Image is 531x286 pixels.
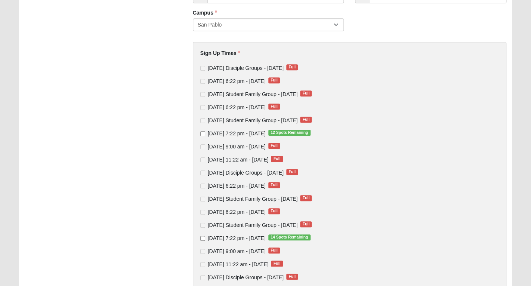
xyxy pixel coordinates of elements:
span: Full [300,221,312,227]
input: [DATE] Student Family Group - [DATE]Full [200,197,205,202]
span: Full [268,182,280,188]
input: [DATE] 6:22 pm - [DATE]Full [200,105,205,110]
span: [DATE] 6:22 pm - [DATE] [208,78,266,84]
span: Full [268,247,280,253]
span: [DATE] 11:22 am - [DATE] [208,261,269,267]
input: [DATE] Student Family Group - [DATE]Full [200,92,205,97]
span: [DATE] Disciple Groups - [DATE] [208,274,284,280]
input: [DATE] Disciple Groups - [DATE]Full [200,170,205,175]
input: [DATE] 9:00 am - [DATE]Full [200,249,205,254]
span: Full [300,195,312,201]
input: [DATE] 6:22 pm - [DATE]Full [200,79,205,84]
span: [DATE] 6:22 pm - [DATE] [208,104,266,110]
span: Full [300,117,312,123]
input: [DATE] 7:22 pm - [DATE]12 Spots Remaining [200,131,205,136]
span: Full [286,274,298,280]
span: [DATE] 11:22 am - [DATE] [208,157,269,163]
input: [DATE] 11:22 am - [DATE]Full [200,262,205,267]
span: Full [286,64,298,70]
span: Full [271,156,283,162]
span: [DATE] Student Family Group - [DATE] [208,196,298,202]
span: Full [268,208,280,214]
span: [DATE] 6:22 pm - [DATE] [208,183,266,189]
span: [DATE] 7:22 pm - [DATE] [208,130,266,136]
input: [DATE] Disciple Groups - [DATE]Full [200,275,205,280]
span: [DATE] Student Family Group - [DATE] [208,117,298,123]
span: [DATE] 6:22 pm - [DATE] [208,209,266,215]
span: [DATE] Student Family Group - [DATE] [208,222,298,228]
input: [DATE] 11:22 am - [DATE]Full [200,157,205,162]
input: [DATE] 7:22 pm - [DATE]14 Spots Remaining [200,236,205,241]
span: Full [286,169,298,175]
span: Full [271,261,283,267]
span: [DATE] 7:22 pm - [DATE] [208,235,266,241]
span: Full [268,104,280,110]
label: Campus [193,9,217,16]
span: [DATE] Student Family Group - [DATE] [208,91,298,97]
span: Full [268,143,280,149]
span: Full [268,77,280,83]
span: 14 Spots Remaining [268,234,311,240]
span: [DATE] Disciple Groups - [DATE] [208,170,284,176]
input: [DATE] Student Family Group - [DATE]Full [200,118,205,123]
span: [DATE] 9:00 am - [DATE] [208,248,266,254]
input: [DATE] Student Family Group - [DATE]Full [200,223,205,228]
span: 12 Spots Remaining [268,130,311,136]
input: [DATE] 6:22 pm - [DATE]Full [200,184,205,188]
label: Sign Up Times [200,49,240,57]
span: [DATE] 9:00 am - [DATE] [208,144,266,150]
span: Full [300,90,312,96]
input: [DATE] 6:22 pm - [DATE]Full [200,210,205,215]
input: [DATE] Disciple Groups - [DATE]Full [200,66,205,71]
input: [DATE] 9:00 am - [DATE]Full [200,144,205,149]
span: [DATE] Disciple Groups - [DATE] [208,65,284,71]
